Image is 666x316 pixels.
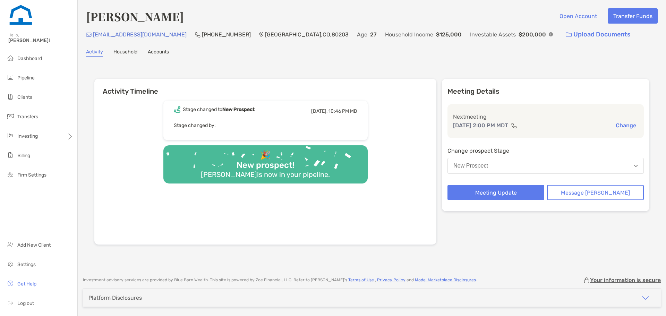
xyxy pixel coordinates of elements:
[549,32,553,36] img: Info Icon
[265,30,349,39] p: [GEOGRAPHIC_DATA] , CO , 80203
[234,160,297,170] div: New prospect!
[634,165,638,167] img: Open dropdown arrow
[174,121,357,130] p: Stage changed by:
[385,30,433,39] p: Household Income
[257,150,273,160] div: 🎉
[17,242,51,248] span: Add New Client
[17,281,36,287] span: Get Help
[202,30,251,39] p: [PHONE_NUMBER]
[6,299,15,307] img: logout icon
[8,3,33,28] img: Zoe Logo
[547,185,644,200] button: Message [PERSON_NAME]
[590,277,661,283] p: Your information is secure
[17,262,36,267] span: Settings
[88,294,142,301] div: Platform Disclosures
[17,300,34,306] span: Log out
[348,277,374,282] a: Terms of Use
[357,30,367,39] p: Age
[641,294,650,302] img: icon arrow
[17,55,42,61] span: Dashboard
[566,32,572,37] img: button icon
[511,123,517,128] img: communication type
[195,32,200,37] img: Phone Icon
[370,30,377,39] p: 27
[470,30,516,39] p: Investable Assets
[6,279,15,288] img: get-help icon
[453,163,488,169] div: New Prospect
[561,27,635,42] a: Upload Documents
[6,170,15,179] img: firm-settings icon
[259,32,264,37] img: Location Icon
[447,87,644,96] p: Meeting Details
[6,93,15,101] img: clients icon
[519,30,546,39] p: $200,000
[86,33,92,37] img: Email Icon
[328,108,357,114] span: 10:46 PM MD
[17,133,38,139] span: Investing
[6,151,15,159] img: billing icon
[17,172,46,178] span: Firm Settings
[174,106,180,113] img: Event icon
[148,49,169,57] a: Accounts
[17,153,30,159] span: Billing
[93,30,187,39] p: [EMAIL_ADDRESS][DOMAIN_NAME]
[6,260,15,268] img: settings icon
[113,49,137,57] a: Household
[554,8,602,24] button: Open Account
[608,8,658,24] button: Transfer Funds
[6,73,15,82] img: pipeline icon
[453,121,508,130] p: [DATE] 2:00 PM MDT
[6,240,15,249] img: add_new_client icon
[447,146,644,155] p: Change prospect Stage
[415,277,476,282] a: Model Marketplace Disclosures
[17,75,35,81] span: Pipeline
[614,122,638,129] button: Change
[83,277,477,283] p: Investment advisory services are provided by Blue Barn Wealth . This site is powered by Zoe Finan...
[447,185,544,200] button: Meeting Update
[222,106,255,112] b: New Prospect
[6,131,15,140] img: investing icon
[17,114,38,120] span: Transfers
[17,94,32,100] span: Clients
[94,79,436,95] h6: Activity Timeline
[86,49,103,57] a: Activity
[436,30,462,39] p: $125,000
[183,106,255,112] div: Stage changed to
[198,170,333,179] div: [PERSON_NAME] is now in your pipeline.
[453,112,638,121] p: Next meeting
[377,277,405,282] a: Privacy Policy
[6,112,15,120] img: transfers icon
[8,37,73,43] span: [PERSON_NAME]!
[163,145,368,178] img: Confetti
[447,158,644,174] button: New Prospect
[86,8,184,24] h4: [PERSON_NAME]
[6,54,15,62] img: dashboard icon
[311,108,327,114] span: [DATE],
